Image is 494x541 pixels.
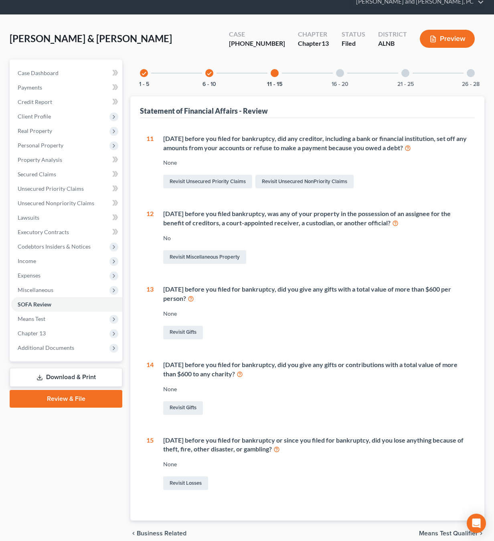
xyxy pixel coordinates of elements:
[18,171,56,178] span: Secured Claims
[18,69,59,76] span: Case Dashboard
[163,250,246,264] a: Revisit Miscellaneous Property
[146,360,154,416] div: 14
[207,71,212,76] i: check
[163,326,203,339] a: Revisit Gifts
[163,476,208,490] a: Revisit Losses
[229,39,285,48] div: [PHONE_NUMBER]
[11,182,122,196] a: Unsecured Priority Claims
[163,285,468,303] div: [DATE] before you filed for bankruptcy, did you give any gifts with a total value of more than $6...
[255,175,354,188] a: Revisit Unsecured NonPriority Claims
[298,39,329,48] div: Chapter
[146,285,154,341] div: 13
[11,95,122,109] a: Credit Report
[130,530,186,537] button: chevron_left Business Related
[11,167,122,182] a: Secured Claims
[462,82,480,87] button: 26 - 28
[10,368,122,387] a: Download & Print
[18,142,63,149] span: Personal Property
[18,330,46,337] span: Chapter 13
[18,113,51,120] span: Client Profile
[18,200,94,206] span: Unsecured Nonpriority Claims
[18,272,40,279] span: Expenses
[11,196,122,210] a: Unsecured Nonpriority Claims
[11,66,122,80] a: Case Dashboard
[478,530,484,537] i: chevron_right
[18,185,84,192] span: Unsecured Priority Claims
[298,30,329,39] div: Chapter
[146,134,154,190] div: 11
[342,30,365,39] div: Status
[139,82,149,87] button: 1 - 5
[18,214,39,221] span: Lawsuits
[137,530,186,537] span: Business Related
[10,390,122,408] a: Review & File
[267,82,283,87] button: 11 - 15
[18,84,42,91] span: Payments
[141,71,147,76] i: check
[11,297,122,312] a: SOFA Review
[229,30,285,39] div: Case
[18,98,52,105] span: Credit Report
[342,39,365,48] div: Filed
[18,286,53,293] span: Miscellaneous
[163,134,468,153] div: [DATE] before you filed for bankruptcy, did any creditor, including a bank or financial instituti...
[11,225,122,239] a: Executory Contracts
[163,310,468,318] div: None
[419,530,484,537] button: Means Test Qualifier chevron_right
[140,106,268,116] div: Statement of Financial Affairs - Review
[146,436,154,492] div: 15
[11,153,122,167] a: Property Analysis
[130,530,137,537] i: chevron_left
[163,436,468,454] div: [DATE] before you filed for bankruptcy or since you filed for bankruptcy, did you lose anything b...
[332,82,348,87] button: 16 - 20
[202,82,216,87] button: 6 - 10
[163,209,468,228] div: [DATE] before you filed bankruptcy, was any of your property in the possession of an assignee for...
[378,30,407,39] div: District
[163,460,468,468] div: None
[419,530,478,537] span: Means Test Qualifier
[163,360,468,379] div: [DATE] before you filed for bankruptcy, did you give any gifts or contributions with a total valu...
[18,229,69,235] span: Executory Contracts
[163,234,468,242] div: No
[163,159,468,167] div: None
[467,514,486,533] div: Open Intercom Messenger
[11,210,122,225] a: Lawsuits
[163,385,468,393] div: None
[18,344,74,351] span: Additional Documents
[18,127,52,134] span: Real Property
[10,33,172,44] span: [PERSON_NAME] & [PERSON_NAME]
[18,156,62,163] span: Property Analysis
[163,175,252,188] a: Revisit Unsecured Priority Claims
[18,315,45,322] span: Means Test
[18,301,51,308] span: SOFA Review
[378,39,407,48] div: ALNB
[420,30,475,48] button: Preview
[18,243,91,250] span: Codebtors Insiders & Notices
[397,82,414,87] button: 21 - 25
[322,39,329,47] span: 13
[146,209,154,265] div: 12
[11,80,122,95] a: Payments
[163,401,203,415] a: Revisit Gifts
[18,257,36,264] span: Income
